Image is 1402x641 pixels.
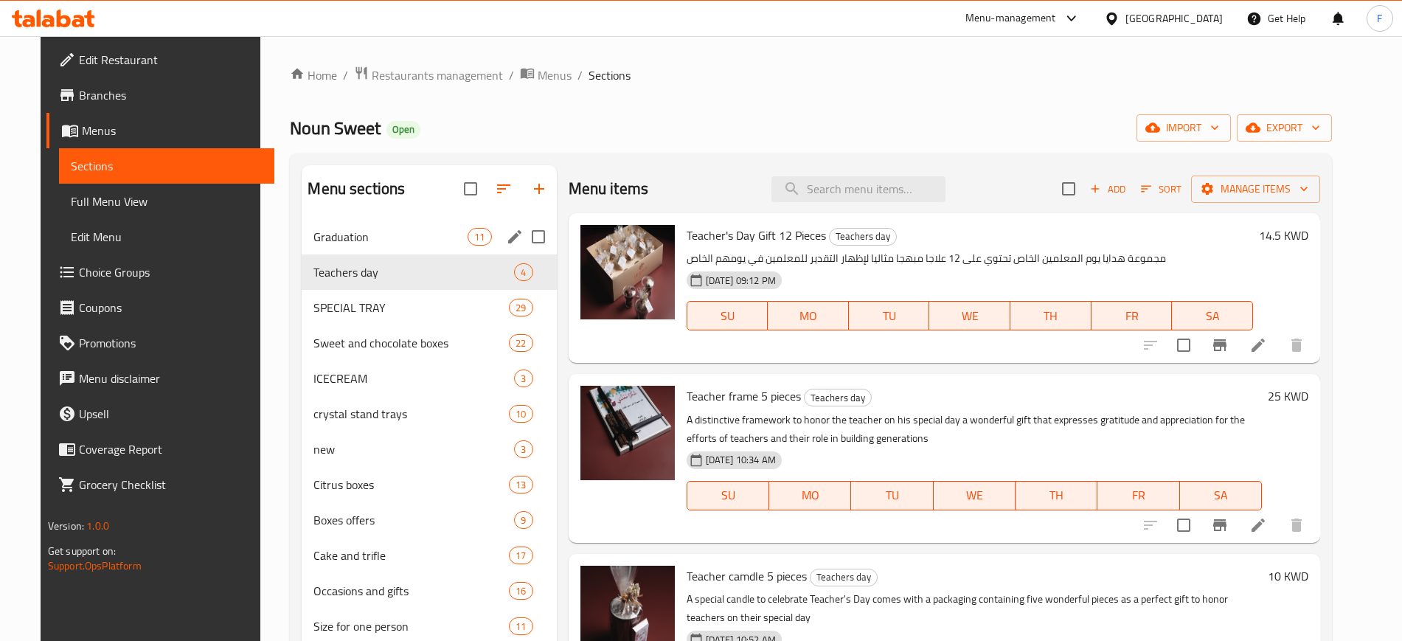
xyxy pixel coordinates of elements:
[1178,305,1247,327] span: SA
[313,440,514,458] span: new
[1249,516,1267,534] a: Edit menu item
[313,476,509,493] span: Citrus boxes
[48,541,116,561] span: Get support on:
[79,476,263,493] span: Grocery Checklist
[302,254,556,290] div: Teachers day4
[302,290,556,325] div: SPECIAL TRAY29
[1088,181,1128,198] span: Add
[71,228,263,246] span: Edit Menu
[1021,485,1092,506] span: TH
[830,228,896,245] span: Teachers day
[468,230,490,244] span: 11
[1053,173,1084,204] span: Select section
[1237,114,1332,142] button: export
[857,485,927,506] span: TU
[1125,10,1223,27] div: [GEOGRAPHIC_DATA]
[693,485,763,506] span: SU
[515,372,532,386] span: 3
[1168,330,1199,361] span: Select to update
[509,617,532,635] div: items
[86,516,109,536] span: 1.0.0
[46,113,274,148] a: Menus
[46,432,274,467] a: Coverage Report
[308,178,405,200] h2: Menu sections
[46,42,274,77] a: Edit Restaurant
[468,228,491,246] div: items
[1084,178,1131,201] button: Add
[46,77,274,113] a: Branches
[1137,178,1185,201] button: Sort
[515,266,532,280] span: 4
[509,66,514,84] li: /
[693,305,763,327] span: SU
[935,305,1004,327] span: WE
[510,478,532,492] span: 13
[569,178,649,200] h2: Menu items
[313,263,514,281] div: Teachers day
[1279,507,1314,543] button: delete
[509,582,532,600] div: items
[48,516,84,536] span: Version:
[510,407,532,421] span: 10
[290,111,381,145] span: Noun Sweet
[455,173,486,204] span: Select all sections
[79,51,263,69] span: Edit Restaurant
[811,569,877,586] span: Teachers day
[71,193,263,210] span: Full Menu View
[509,334,532,352] div: items
[829,228,897,246] div: Teachers day
[1148,119,1219,137] span: import
[79,440,263,458] span: Coverage Report
[302,467,556,502] div: Citrus boxes13
[313,299,509,316] div: SPECIAL TRAY
[509,299,532,316] div: items
[1279,328,1314,363] button: delete
[79,86,263,104] span: Branches
[700,453,782,467] span: [DATE] 10:34 AM
[805,389,871,406] span: Teachers day
[313,547,509,564] span: Cake and trifle
[82,122,263,139] span: Menus
[687,301,768,330] button: SU
[1268,566,1308,586] h6: 10 KWD
[520,66,572,85] a: Menus
[1203,180,1308,198] span: Manage items
[290,66,1332,85] nav: breadcrumb
[687,224,826,246] span: Teacher's Day Gift 12 Pieces
[1092,301,1173,330] button: FR
[302,219,556,254] div: Graduation11edit
[313,405,509,423] div: crystal stand trays
[580,225,675,319] img: Teacher's Day Gift 12 Pieces
[514,263,532,281] div: items
[934,481,1016,510] button: WE
[79,334,263,352] span: Promotions
[486,171,521,207] span: Sort sections
[768,301,849,330] button: MO
[290,66,337,84] a: Home
[79,263,263,281] span: Choice Groups
[354,66,503,85] a: Restaurants management
[510,336,532,350] span: 22
[46,254,274,290] a: Choice Groups
[302,538,556,573] div: Cake and trifle17
[46,361,274,396] a: Menu disclaimer
[1172,301,1253,330] button: SA
[79,405,263,423] span: Upsell
[1202,507,1238,543] button: Branch-specific-item
[1136,114,1231,142] button: import
[940,485,1010,506] span: WE
[1141,181,1181,198] span: Sort
[521,171,557,207] button: Add section
[965,10,1056,27] div: Menu-management
[313,228,468,246] div: Graduation
[849,301,930,330] button: TU
[313,334,509,352] span: Sweet and chocolate boxes
[1202,328,1238,363] button: Branch-specific-item
[929,301,1010,330] button: WE
[302,361,556,396] div: ICECREAM3
[1084,178,1131,201] span: Add item
[313,370,514,387] span: ICECREAM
